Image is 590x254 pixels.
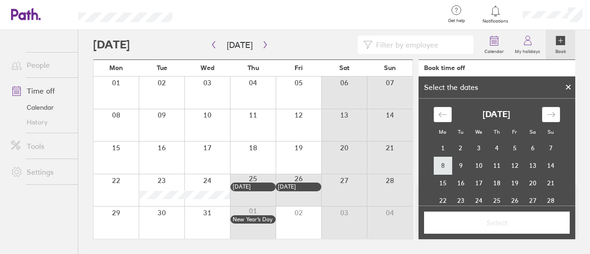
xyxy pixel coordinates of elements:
td: Saturday, December 13, 2025 [524,157,542,174]
td: Friday, December 5, 2025 [506,139,524,157]
label: Calendar [479,46,509,54]
td: Friday, December 19, 2025 [506,174,524,192]
small: We [475,129,482,135]
td: Friday, December 26, 2025 [506,192,524,209]
div: [DATE] [233,183,274,190]
div: Book time off [424,64,465,71]
strong: [DATE] [483,110,510,119]
td: Thursday, December 18, 2025 [488,174,506,192]
td: Friday, December 12, 2025 [506,157,524,174]
td: Sunday, December 14, 2025 [542,157,560,174]
td: Tuesday, December 9, 2025 [452,157,470,174]
a: People [4,56,78,74]
td: Tuesday, December 23, 2025 [452,192,470,209]
td: Monday, December 1, 2025 [434,139,452,157]
small: Th [494,129,500,135]
td: Sunday, December 7, 2025 [542,139,560,157]
a: Notifications [481,5,511,24]
span: Sun [384,64,396,71]
a: Settings [4,163,78,181]
td: Saturday, December 20, 2025 [524,174,542,192]
a: Calendar [479,30,509,59]
a: Book [546,30,575,59]
span: Select [431,219,563,227]
button: Select [424,212,570,234]
a: Calendar [4,100,78,115]
input: Filter by employee [372,36,468,53]
td: Thursday, December 4, 2025 [488,139,506,157]
span: Tue [157,64,167,71]
td: Sunday, December 21, 2025 [542,174,560,192]
td: Thursday, December 25, 2025 [488,192,506,209]
div: [DATE] [278,183,319,190]
small: Tu [458,129,463,135]
span: Sat [339,64,349,71]
span: Get help [442,18,472,24]
div: Move backward to switch to the previous month. [434,107,452,122]
td: Monday, December 8, 2025 [434,157,452,174]
td: Tuesday, December 16, 2025 [452,174,470,192]
div: New Year’s Day [233,216,274,223]
td: Wednesday, December 24, 2025 [470,192,488,209]
div: Move forward to switch to the next month. [542,107,560,122]
small: Fr [512,129,517,135]
span: Mon [109,64,123,71]
td: Wednesday, December 10, 2025 [470,157,488,174]
td: Thursday, December 11, 2025 [488,157,506,174]
td: Saturday, December 27, 2025 [524,192,542,209]
td: Wednesday, December 3, 2025 [470,139,488,157]
small: Su [548,129,554,135]
small: Mo [439,129,446,135]
span: Fri [295,64,303,71]
label: My holidays [509,46,546,54]
span: Thu [248,64,259,71]
div: Select the dates [419,83,484,91]
td: Tuesday, December 2, 2025 [452,139,470,157]
a: My holidays [509,30,546,59]
small: Sa [530,129,536,135]
a: Tools [4,137,78,155]
span: Wed [201,64,214,71]
a: Time off [4,82,78,100]
div: Calendar [424,99,570,238]
a: History [4,115,78,130]
button: [DATE] [219,37,260,53]
label: Book [550,46,572,54]
td: Wednesday, December 17, 2025 [470,174,488,192]
span: Notifications [481,18,511,24]
td: Sunday, December 28, 2025 [542,192,560,209]
td: Saturday, December 6, 2025 [524,139,542,157]
td: Monday, December 22, 2025 [434,192,452,209]
td: Monday, December 15, 2025 [434,174,452,192]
